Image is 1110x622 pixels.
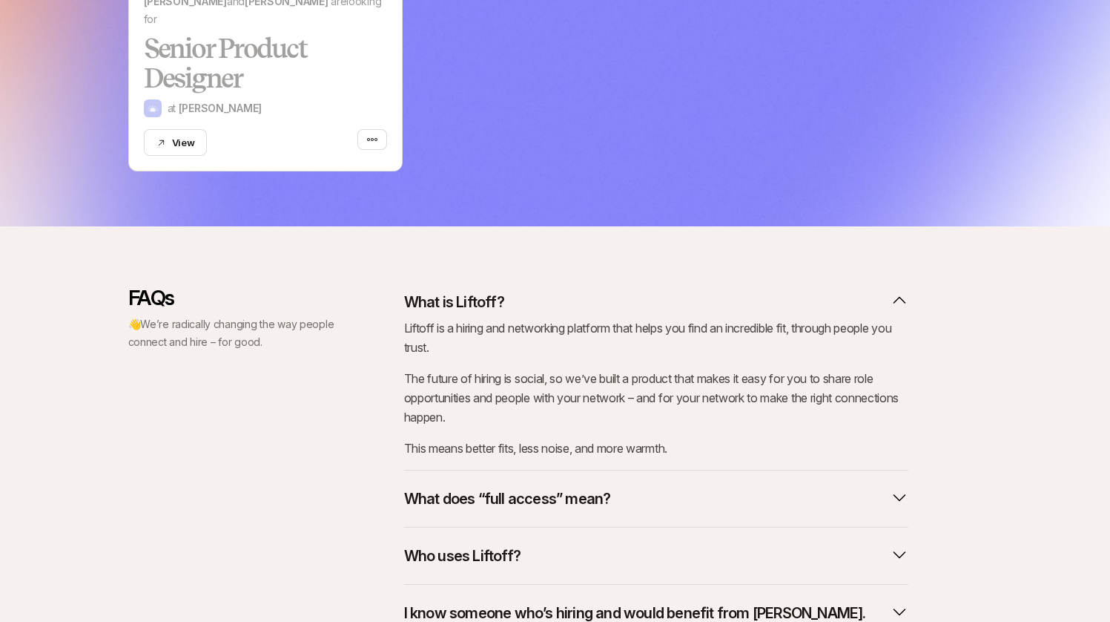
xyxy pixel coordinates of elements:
p: Who uses Liftoff? [404,546,521,566]
p: The future of hiring is social, so we’ve built a product that makes it easy for you to share role... [404,369,908,427]
span: We’re radically changing the way people connect and hire – for good. [128,318,334,348]
button: What is Liftoff? [404,286,908,318]
p: FAQs [128,286,336,310]
p: What does “full access” mean? [404,488,611,509]
p: What is Liftoff? [404,292,504,312]
p: Liftoff is a hiring and networking platform that helps you find an incredible fit, through people... [404,318,908,357]
p: 👋 [128,315,336,351]
button: Who uses Liftoff? [404,540,908,572]
button: View [144,129,208,156]
button: What does “full access” mean? [404,482,908,515]
div: What is Liftoff? [404,318,908,458]
p: This means better fits, less noise, and more warmth. [404,439,908,458]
